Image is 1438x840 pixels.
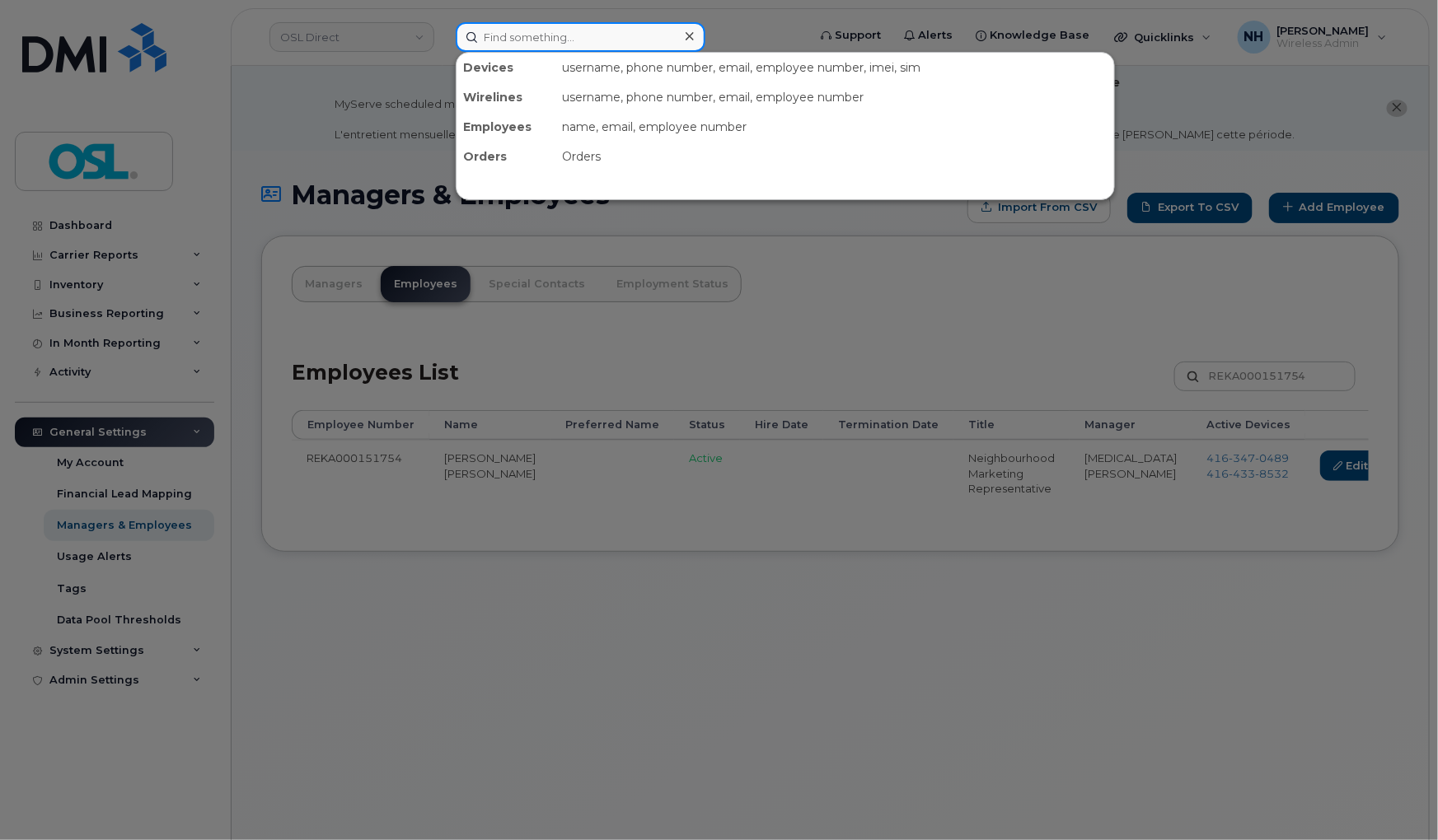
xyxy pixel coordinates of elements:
div: username, phone number, email, employee number [555,82,1114,112]
div: Devices [457,53,555,82]
div: name, email, employee number [555,112,1114,142]
div: Employees [457,112,555,142]
div: Wirelines [457,82,555,112]
div: Orders [457,142,555,171]
div: Orders [555,142,1114,171]
div: username, phone number, email, employee number, imei, sim [555,53,1114,82]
